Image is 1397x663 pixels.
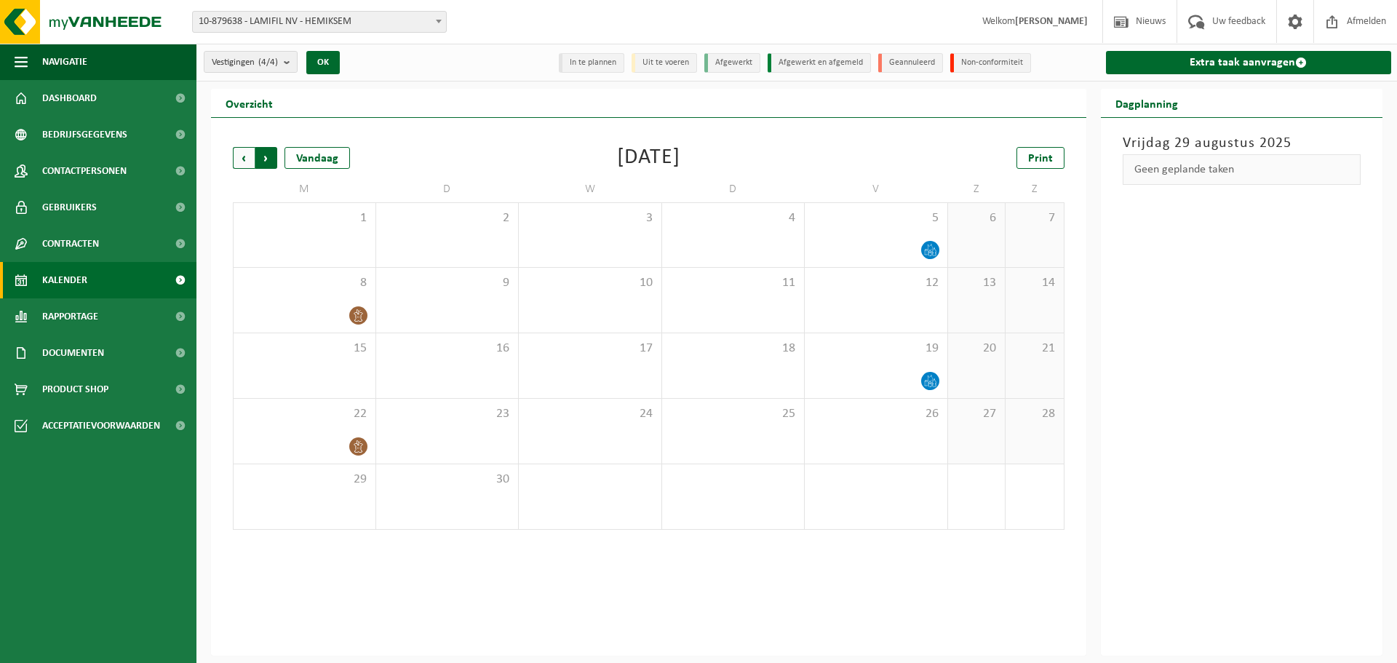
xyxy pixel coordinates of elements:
span: 29 [241,472,368,488]
span: Bedrijfsgegevens [42,116,127,153]
span: 25 [669,406,797,422]
span: 12 [812,275,940,291]
span: Product Shop [42,371,108,408]
count: (4/4) [258,57,278,67]
td: M [233,176,376,202]
span: 1 [241,210,368,226]
span: 30 [383,472,512,488]
span: 10-879638 - LAMIFIL NV - HEMIKSEM [193,12,446,32]
span: 9 [383,275,512,291]
span: 19 [812,341,940,357]
span: Volgende [255,147,277,169]
li: Geannuleerd [878,53,943,73]
span: 21 [1013,341,1056,357]
span: Documenten [42,335,104,371]
span: 11 [669,275,797,291]
td: Z [948,176,1006,202]
span: Kalender [42,262,87,298]
li: Afgewerkt en afgemeld [768,53,871,73]
span: 27 [955,406,998,422]
div: Geen geplande taken [1123,154,1361,185]
span: 28 [1013,406,1056,422]
li: Non-conformiteit [950,53,1031,73]
span: 14 [1013,275,1056,291]
div: [DATE] [617,147,680,169]
span: Contracten [42,226,99,262]
span: 16 [383,341,512,357]
span: Acceptatievoorwaarden [42,408,160,444]
span: Vorige [233,147,255,169]
a: Print [1016,147,1064,169]
h3: Vrijdag 29 augustus 2025 [1123,132,1361,154]
span: Vestigingen [212,52,278,74]
strong: [PERSON_NAME] [1015,16,1088,27]
span: Rapportage [42,298,98,335]
td: W [519,176,662,202]
span: 17 [526,341,654,357]
span: 23 [383,406,512,422]
span: Dashboard [42,80,97,116]
span: 18 [669,341,797,357]
li: In te plannen [559,53,624,73]
button: OK [306,51,340,74]
li: Uit te voeren [632,53,697,73]
td: V [805,176,948,202]
span: 15 [241,341,368,357]
span: 2 [383,210,512,226]
td: D [376,176,520,202]
span: 13 [955,275,998,291]
td: D [662,176,805,202]
div: Vandaag [284,147,350,169]
span: Gebruikers [42,189,97,226]
span: 5 [812,210,940,226]
span: 6 [955,210,998,226]
span: 24 [526,406,654,422]
li: Afgewerkt [704,53,760,73]
span: 4 [669,210,797,226]
span: 8 [241,275,368,291]
span: Contactpersonen [42,153,127,189]
span: 26 [812,406,940,422]
span: 20 [955,341,998,357]
span: 22 [241,406,368,422]
span: Navigatie [42,44,87,80]
a: Extra taak aanvragen [1106,51,1392,74]
span: 10 [526,275,654,291]
span: 3 [526,210,654,226]
h2: Overzicht [211,89,287,117]
td: Z [1006,176,1064,202]
h2: Dagplanning [1101,89,1193,117]
button: Vestigingen(4/4) [204,51,298,73]
span: Print [1028,153,1053,164]
span: 10-879638 - LAMIFIL NV - HEMIKSEM [192,11,447,33]
span: 7 [1013,210,1056,226]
